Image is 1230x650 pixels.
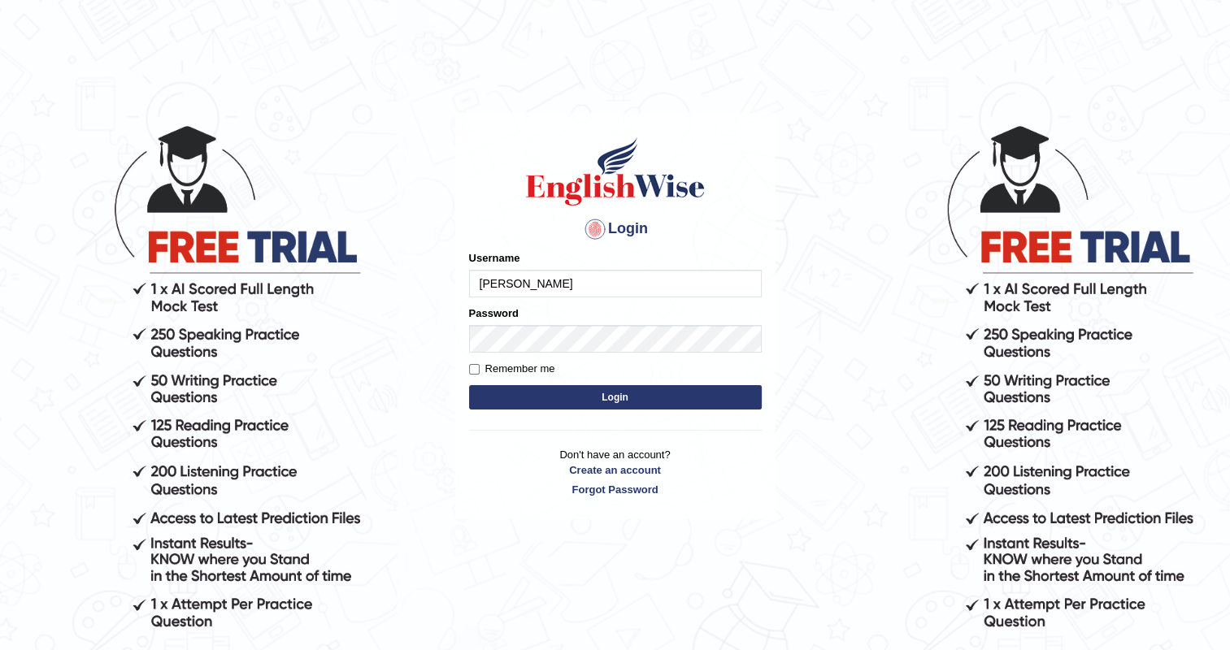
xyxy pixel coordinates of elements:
img: Logo of English Wise sign in for intelligent practice with AI [523,135,708,208]
a: Create an account [469,462,762,478]
button: Login [469,385,762,409]
a: Forgot Password [469,482,762,497]
label: Remember me [469,361,555,377]
input: Remember me [469,364,480,375]
p: Don't have an account? [469,447,762,497]
label: Password [469,305,519,321]
label: Username [469,250,520,266]
h4: Login [469,216,762,242]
